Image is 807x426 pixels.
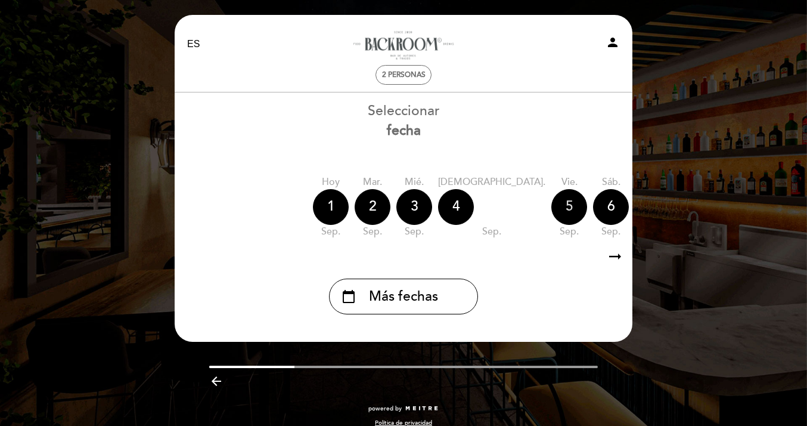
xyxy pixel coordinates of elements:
i: arrow_right_alt [606,244,624,270]
div: sep. [355,225,390,239]
div: 5 [551,189,587,225]
span: powered by [368,405,402,413]
div: mar. [355,175,390,189]
span: 2 personas [382,70,426,79]
img: MEITRE [405,406,439,412]
i: person [606,35,620,50]
a: Backroom Bar - [GEOGRAPHIC_DATA] [329,28,478,61]
div: sep. [593,225,629,239]
div: sep. [396,225,432,239]
div: sep. [438,225,545,239]
b: fecha [387,122,421,139]
div: sep. [551,225,587,239]
i: arrow_backward [209,374,224,388]
div: sep. [313,225,349,239]
div: [DEMOGRAPHIC_DATA]. [438,175,545,189]
span: Más fechas [369,287,438,307]
div: Seleccionar [174,101,633,141]
div: 1 [313,189,349,225]
div: mié. [396,175,432,189]
div: 3 [396,189,432,225]
div: Hoy [313,175,349,189]
div: 2 [355,189,390,225]
div: 4 [438,189,474,225]
a: powered by [368,405,439,413]
i: calendar_today [342,286,356,307]
div: 6 [593,189,629,225]
button: person [606,35,620,54]
div: sáb. [593,175,629,189]
div: vie. [551,175,587,189]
